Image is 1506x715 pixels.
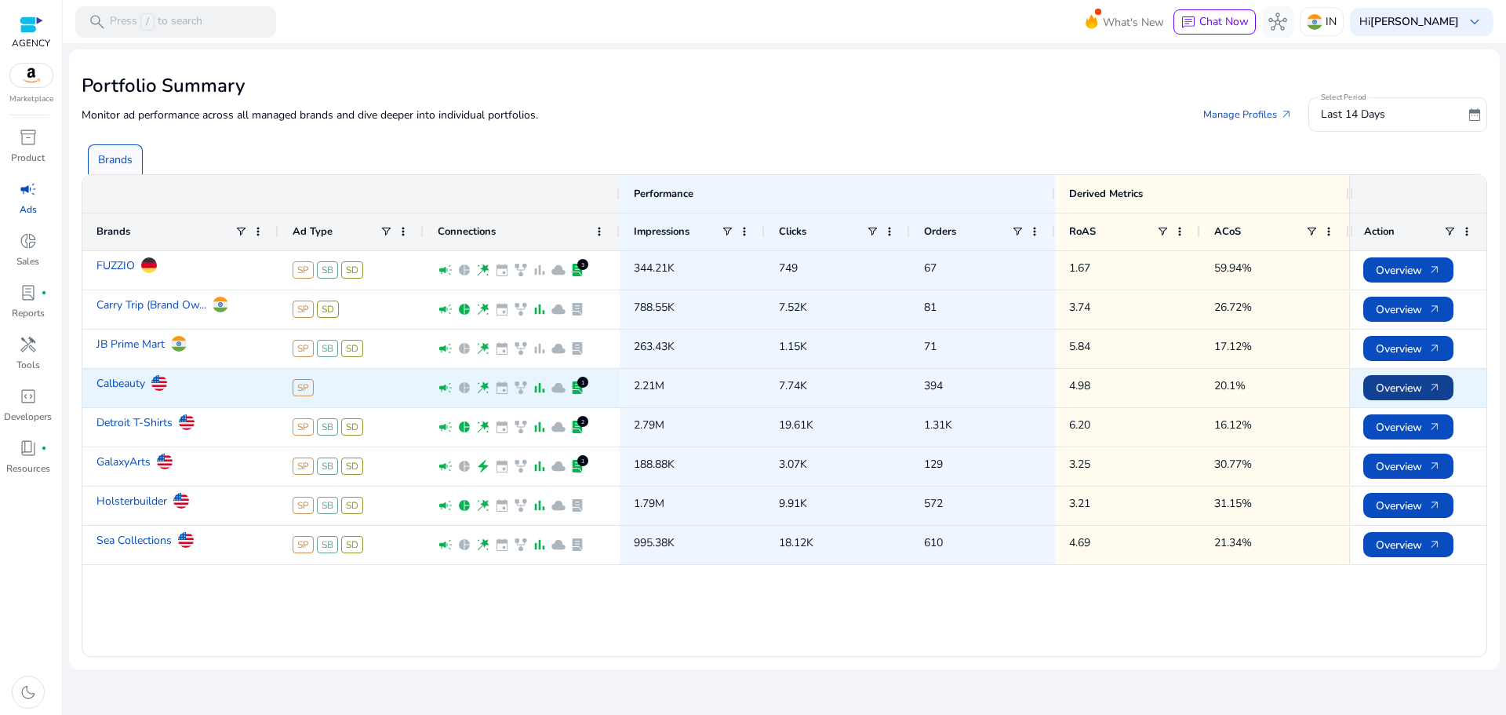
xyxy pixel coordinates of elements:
[171,336,187,352] img: in.svg
[475,458,491,474] span: electric_bolt
[96,527,172,554] a: Sea Collections
[475,380,491,396] span: wand_stars
[577,377,588,388] div: 1
[19,128,38,147] span: inventory_2
[1180,15,1196,31] span: chat
[1359,16,1459,27] p: Hi
[96,409,173,436] a: Detroit T-Shirts
[513,341,529,356] span: family_history
[569,498,585,513] span: lab_profile
[1428,421,1441,433] span: arrow_outward
[475,498,491,513] span: wand_stars
[924,252,937,284] p: 67
[513,458,529,474] span: family_history
[16,358,40,372] p: Tools
[779,527,813,559] p: 18.12K
[779,291,807,323] p: 7.52K
[20,202,37,217] p: Ads
[96,487,167,515] a: Holsterbuilder
[1214,448,1252,480] p: 30.77%
[779,370,807,402] p: 7.74K
[438,458,453,474] span: campaign
[1069,187,1143,201] span: Derived Metrics
[1364,224,1395,239] span: Action
[317,340,338,357] span: SB
[341,340,363,357] span: SD
[41,290,47,296] span: fiber_manual_record
[1465,13,1484,31] span: keyboard_arrow_down
[551,458,566,474] span: cloud
[551,380,566,396] span: cloud
[82,107,538,123] p: Monitor ad performance across all managed brands and dive deeper into individual portfolios.
[532,380,547,396] span: bar_chart
[96,252,135,279] a: FUZZIO
[1214,409,1252,441] p: 16.12%
[634,448,675,480] p: 188.88K
[551,498,566,513] span: cloud
[532,301,547,317] span: bar_chart
[6,461,50,476] p: Resources
[1214,252,1252,284] p: 59.94%
[457,301,472,317] span: pie_chart
[1428,342,1441,355] span: arrow_outward
[1376,294,1441,326] span: Overview
[438,262,453,278] span: campaign
[96,291,206,319] a: Carry Trip (Brand Ow...
[41,445,47,451] span: fiber_manual_record
[1428,538,1441,551] span: arrow_outward
[457,262,472,278] span: pie_chart
[924,487,943,520] p: 572
[1173,9,1256,35] button: chatChat Now
[1262,6,1293,38] button: hub
[1370,14,1459,29] b: [PERSON_NAME]
[293,340,314,357] span: SP
[779,448,807,480] p: 3.07K
[494,498,510,513] span: event
[293,379,314,396] span: SP
[551,419,566,435] span: cloud
[779,487,807,520] p: 9.91K
[1428,460,1441,472] span: arrow_outward
[9,93,53,105] p: Marketplace
[151,375,167,391] img: us.svg
[1363,375,1453,400] button: Overviewarrow_outward
[494,537,510,553] span: event
[1069,370,1090,402] p: 4.98
[19,683,38,702] span: dark_mode
[551,262,566,278] span: cloud
[779,330,807,363] p: 1.15K
[513,380,529,396] span: family_history
[19,387,38,406] span: code_blocks
[577,455,588,466] div: 1
[1376,451,1441,483] span: Overview
[1326,8,1337,35] p: IN
[513,498,529,513] span: family_history
[475,419,491,435] span: wand_stars
[438,419,453,435] span: campaign
[1321,92,1366,103] mat-label: Select Period
[293,458,314,475] span: SP
[96,370,145,397] a: Calbeauty
[213,297,228,312] img: in.svg
[293,497,314,514] span: SP
[1376,254,1441,286] span: Overview
[438,224,496,239] span: Connections
[1280,108,1293,121] span: arrow_outward
[178,532,194,548] img: us.svg
[1428,264,1441,276] span: arrow_outward
[341,418,363,436] span: SD
[19,335,38,354] span: handyman
[1376,333,1441,365] span: Overview
[341,458,363,475] span: SD
[293,418,314,436] span: SP
[1069,527,1090,559] p: 4.69
[4,410,52,424] p: Developers
[317,536,338,553] span: SB
[532,498,547,513] span: bar_chart
[475,301,491,317] span: wand_stars
[569,537,585,553] span: lab_profile
[1363,493,1453,518] button: Overviewarrow_outward
[475,537,491,553] span: wand_stars
[532,262,547,278] span: bar_chart
[1363,414,1453,440] button: Overviewarrow_outward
